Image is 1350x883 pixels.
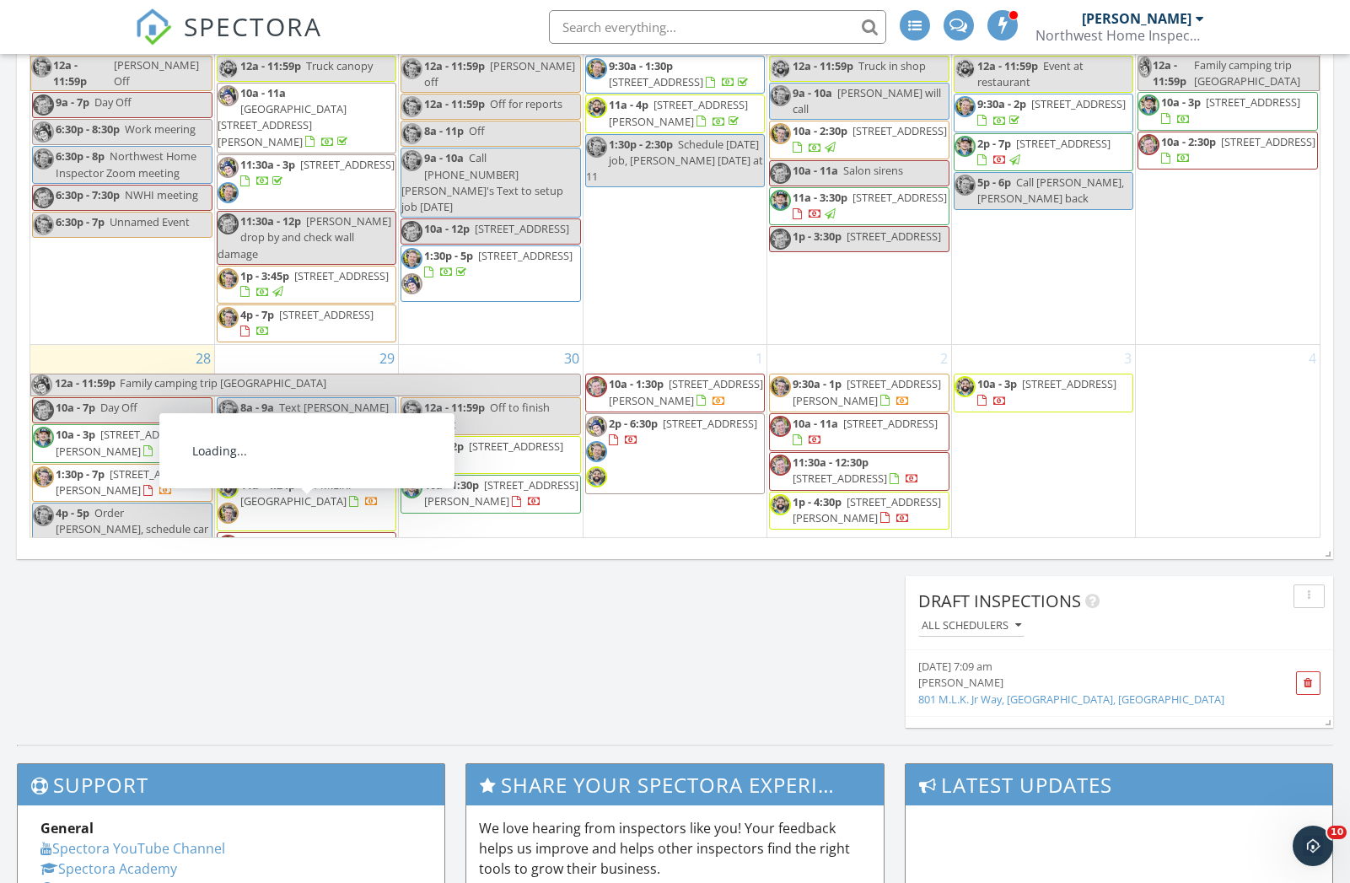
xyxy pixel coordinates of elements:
[33,121,54,143] img: joe_4.jpg
[793,471,887,486] span: [STREET_ADDRESS]
[918,590,1081,612] span: Draft Inspections
[1016,136,1111,151] span: [STREET_ADDRESS]
[769,413,949,451] a: 10a - 11a [STREET_ADDRESS]
[33,427,54,448] img: jordan_5.jpg
[793,376,842,391] span: 9:30a - 1p
[218,85,239,106] img: joe_4.jpg
[586,97,607,118] img: rory_5.jpg
[424,150,464,165] span: 9a - 10a
[217,266,396,304] a: 1p - 3:45p [STREET_ADDRESS]
[125,187,198,202] span: NWHI meeting
[424,248,573,279] a: 1:30p - 5p [STREET_ADDRESS]
[300,439,395,454] span: [STREET_ADDRESS]
[218,503,239,524] img: greg.jpg
[977,136,1011,151] span: 2p - 7p
[192,345,214,372] a: Go to September 28, 2025
[793,229,842,244] span: 1p - 3:30p
[955,58,976,79] img: rory_5.jpg
[1161,94,1201,110] span: 10a - 3p
[33,505,54,526] img: jesse.jpg
[33,94,54,116] img: tim_2.jpg
[852,123,947,138] span: [STREET_ADDRESS]
[56,427,95,442] span: 10a - 3p
[918,725,1254,741] div: [DATE] 1:37 pm
[52,57,110,90] span: 12a - 11:59p
[240,58,301,73] span: 12a - 11:59p
[424,248,473,263] span: 1:30p - 5p
[1136,345,1320,572] td: Go to October 4, 2025
[793,494,941,525] a: 1p - 4:30p [STREET_ADDRESS][PERSON_NAME]
[424,400,550,431] span: Off to finish report
[300,157,395,172] span: [STREET_ADDRESS]
[401,245,580,301] a: 1:30p - 5p [STREET_ADDRESS]
[424,439,464,454] span: 10a - 2p
[32,464,212,502] a: 1:30p - 7p [STREET_ADDRESS][PERSON_NAME]
[609,137,673,152] span: 1:30p - 2:30p
[240,268,289,283] span: 1p - 3:45p
[240,268,389,299] a: 1p - 3:45p [STREET_ADDRESS]
[240,535,374,566] a: 1p - 6p [STREET_ADDRESS][PERSON_NAME]
[218,58,239,79] img: rory_5.jpg
[56,466,204,498] a: 1:30p - 7p [STREET_ADDRESS][PERSON_NAME]
[135,8,172,46] img: The Best Home Inspection Software - Spectora
[114,57,199,89] span: [PERSON_NAME] Off
[770,376,791,397] img: greg.jpg
[240,213,301,229] span: 11:30a - 12p
[31,57,52,78] img: greg.jpg
[977,175,1011,190] span: 5p - 6p
[218,400,239,421] img: jesse.jpg
[218,85,351,149] a: 10a - 11a [GEOGRAPHIC_DATA][STREET_ADDRESS][PERSON_NAME]
[770,455,791,476] img: tim_2.jpg
[218,477,239,498] img: rory_5.jpg
[33,148,54,170] img: jesse.jpg
[770,494,791,515] img: rory_5.jpg
[1138,94,1159,116] img: jordan_5.jpg
[906,764,1332,805] h3: Latest Updates
[1206,94,1300,110] span: [STREET_ADDRESS]
[469,439,563,454] span: [STREET_ADDRESS]
[401,221,422,242] img: tim_2.jpg
[424,58,485,73] span: 12a - 11:59p
[135,23,322,58] a: SPECTORA
[977,175,1124,206] span: Call [PERSON_NAME], [PERSON_NAME] back
[240,307,374,338] a: 4p - 7p [STREET_ADDRESS]
[218,535,239,556] img: tim_2.jpg
[479,818,870,879] p: We love hearing from inspectors like you! Your feedback helps us improve and helps other inspecto...
[399,345,583,572] td: Go to September 30, 2025
[240,85,286,100] span: 10a - 11a
[977,136,1111,167] a: 2p - 7p [STREET_ADDRESS]
[1031,96,1126,111] span: [STREET_ADDRESS]
[56,427,195,458] span: [STREET_ADDRESS][PERSON_NAME]
[977,96,1126,127] a: 9:30a - 2p [STREET_ADDRESS]
[770,58,791,79] img: rory_5.jpg
[240,400,389,431] span: Text [PERSON_NAME] to work on car
[40,819,94,837] strong: General
[240,439,295,454] span: 10a - 1:30p
[793,190,947,221] a: 11a - 3:30p [STREET_ADDRESS]
[585,94,765,132] a: 11a - 4p [STREET_ADDRESS][PERSON_NAME]
[977,96,1026,111] span: 9:30a - 2p
[918,692,1224,707] a: 801 M.L.K. Jr Way, [GEOGRAPHIC_DATA], [GEOGRAPHIC_DATA]
[184,8,322,44] span: SPECTORA
[424,96,485,111] span: 12a - 11:59p
[770,85,791,106] img: jesse.jpg
[240,157,395,188] a: 11:30a - 3p [STREET_ADDRESS]
[401,150,422,171] img: jesse.jpg
[56,214,105,229] span: 6:30p - 7p
[769,492,949,530] a: 1p - 4:30p [STREET_ADDRESS][PERSON_NAME]
[18,764,444,805] h3: Support
[401,123,422,144] img: greg.jpg
[561,345,583,372] a: Go to September 30, 2025
[954,133,1133,171] a: 2p - 7p [STREET_ADDRESS]
[401,400,422,421] img: greg.jpg
[33,505,208,552] span: Order [PERSON_NAME], schedule car guy, [PERSON_NAME]'s, ...
[110,214,190,229] span: Unnamed Event
[769,121,949,159] a: 10a - 2:30p [STREET_ADDRESS]
[401,477,422,498] img: jordan_5.jpg
[843,163,903,178] span: Salon sirens
[852,190,947,205] span: [STREET_ADDRESS]
[469,123,485,138] span: Off
[466,764,883,805] h3: Share Your Spectora Experience
[424,58,575,89] span: [PERSON_NAME] off
[609,376,664,391] span: 10a - 1:30p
